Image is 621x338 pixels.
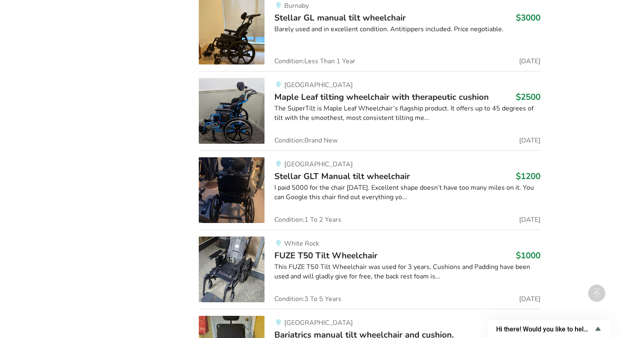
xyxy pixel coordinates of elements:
span: [GEOGRAPHIC_DATA] [284,160,353,169]
span: Condition: 1 To 2 Years [274,216,341,223]
span: [DATE] [519,58,540,64]
span: FUZE T50 Tilt Wheelchair [274,250,377,261]
img: mobility-maple leaf tilting wheelchair with therapeutic cushion [199,78,264,144]
span: Burnaby [284,1,309,10]
div: This FUZE T50 Tilt Wheelchair was used for 3 years, Cushions and Padding have been used and will ... [274,262,540,281]
h3: $1000 [516,250,540,261]
span: [GEOGRAPHIC_DATA] [284,80,353,90]
span: Condition: Less Than 1 Year [274,58,355,64]
img: mobility-stellar glt manual tilt wheelchair [199,157,264,223]
div: The SuperTilt is Maple Leaf Wheelchair’s flagship product. It offers up to 45 degrees of tilt wit... [274,104,540,123]
span: [DATE] [519,296,540,302]
span: [DATE] [519,216,540,223]
span: Hi there! Would you like to help us improve AssistList? [496,325,593,333]
h3: $2500 [516,92,540,102]
span: Maple Leaf tilting wheelchair with therapeutic cushion [274,91,489,103]
a: mobility-stellar glt manual tilt wheelchair [GEOGRAPHIC_DATA]Stellar GLT Manual tilt wheelchair$1... [199,150,540,230]
div: Barely used and in excellent condition. Antitippers included. Price negotiable. [274,25,540,34]
span: [GEOGRAPHIC_DATA] [284,318,353,327]
span: White Rock [284,239,319,248]
span: Condition: Brand New [274,137,338,144]
div: I paid 5000 for the chair [DATE]. Excellent shape doesn’t have too many miles on it. You can Goog... [274,183,540,202]
img: mobility-fuze t50 tilt wheelchair [199,237,264,302]
button: Show survey - Hi there! Would you like to help us improve AssistList? [496,324,603,334]
h3: $3000 [516,12,540,23]
span: [DATE] [519,137,540,144]
a: mobility-maple leaf tilting wheelchair with therapeutic cushion[GEOGRAPHIC_DATA]Maple Leaf tiltin... [199,71,540,150]
span: Condition: 3 To 5 Years [274,296,341,302]
span: Stellar GL manual tilt wheelchair [274,12,406,23]
a: mobility-fuze t50 tilt wheelchairWhite RockFUZE T50 Tilt Wheelchair$1000This FUZE T50 Tilt Wheelc... [199,230,540,309]
h3: $1200 [516,171,540,182]
span: Stellar GLT Manual tilt wheelchair [274,170,410,182]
